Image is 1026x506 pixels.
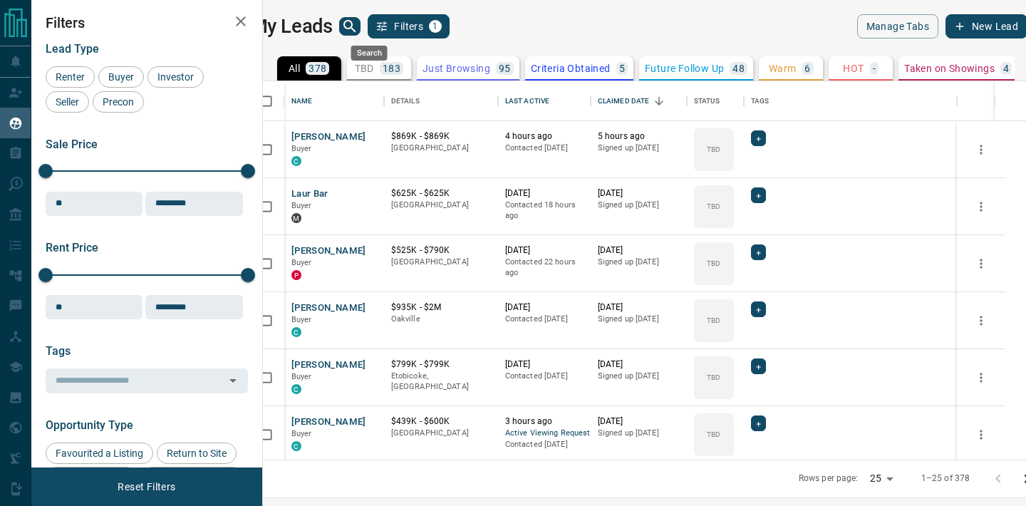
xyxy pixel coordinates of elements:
p: TBD [707,144,720,155]
p: $935K - $2M [391,301,491,314]
p: Warm [769,63,797,73]
span: + [756,416,761,430]
p: [DATE] [505,358,584,371]
p: 183 [383,63,400,73]
span: + [756,359,761,373]
div: + [751,358,766,374]
span: Buyer [291,258,312,267]
span: Buyer [291,429,312,438]
p: Contacted [DATE] [505,371,584,382]
div: Name [284,81,384,121]
p: TBD [707,315,720,326]
div: Search [351,46,388,61]
p: 5 [619,63,625,73]
span: Return to Site [162,448,232,459]
p: Rows per page: [799,473,859,485]
p: [GEOGRAPHIC_DATA] [391,428,491,439]
div: + [751,244,766,260]
p: 5 hours ago [598,130,680,143]
p: Contacted 18 hours ago [505,200,584,222]
h2: Filters [46,14,248,31]
div: Last Active [505,81,549,121]
span: + [756,188,761,202]
p: TBD [355,63,374,73]
p: [DATE] [505,244,584,257]
p: Taken on Showings [904,63,995,73]
div: Name [291,81,313,121]
span: Buyer [291,315,312,324]
button: Manage Tabs [857,14,938,38]
p: [GEOGRAPHIC_DATA] [391,200,491,211]
div: condos.ca [291,441,301,451]
div: + [751,187,766,203]
p: Signed up [DATE] [598,143,680,154]
p: [GEOGRAPHIC_DATA] [391,143,491,154]
button: more [970,139,992,160]
p: [DATE] [598,358,680,371]
span: Lead Type [46,42,99,56]
div: Tags [751,81,769,121]
p: 95 [499,63,511,73]
p: $799K - $799K [391,358,491,371]
span: Tags [46,344,71,358]
p: HOT [843,63,864,73]
span: Buyer [291,372,312,381]
div: Claimed Date [598,81,650,121]
span: Investor [152,71,199,83]
p: [DATE] [598,415,680,428]
p: 4 [1003,63,1009,73]
div: property.ca [291,270,301,280]
div: Tags [744,81,958,121]
p: TBD [707,201,720,212]
p: Just Browsing [423,63,490,73]
div: + [751,301,766,317]
button: [PERSON_NAME] [291,244,366,258]
p: Etobicoke, [GEOGRAPHIC_DATA] [391,371,491,393]
p: All [289,63,300,73]
button: more [970,253,992,274]
span: Opportunity Type [46,418,133,432]
div: Claimed Date [591,81,687,121]
span: Renter [51,71,90,83]
div: Buyer [98,66,144,88]
div: Favourited a Listing [46,443,153,464]
p: Signed up [DATE] [598,428,680,439]
div: condos.ca [291,384,301,394]
button: more [970,196,992,217]
button: Reset Filters [108,475,185,499]
p: Future Follow Up [645,63,724,73]
p: [DATE] [598,244,680,257]
div: Investor [147,66,204,88]
p: Oakville [391,314,491,325]
div: Details [384,81,498,121]
button: Laur Bar [291,187,328,201]
span: + [756,245,761,259]
button: [PERSON_NAME] [291,358,366,372]
p: $439K - $600K [391,415,491,428]
p: Criteria Obtained [531,63,611,73]
button: Open [223,371,243,391]
p: - [873,63,876,73]
p: Contacted [DATE] [505,143,584,154]
p: [DATE] [505,301,584,314]
p: [DATE] [598,301,680,314]
span: Favourited a Listing [51,448,148,459]
p: TBD [707,372,720,383]
button: more [970,367,992,388]
span: Buyer [291,201,312,210]
p: $525K - $790K [391,244,491,257]
div: condos.ca [291,156,301,166]
div: Precon [93,91,144,113]
div: Status [687,81,744,121]
div: mrloft.ca [291,213,301,223]
span: Rent Price [46,241,98,254]
p: 48 [732,63,745,73]
div: Last Active [498,81,591,121]
div: Seller [46,91,89,113]
span: + [756,131,761,145]
span: Active Viewing Request [505,428,584,440]
span: Seller [51,96,84,108]
button: Sort [649,91,669,111]
p: 3 hours ago [505,415,584,428]
p: $625K - $625K [391,187,491,200]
